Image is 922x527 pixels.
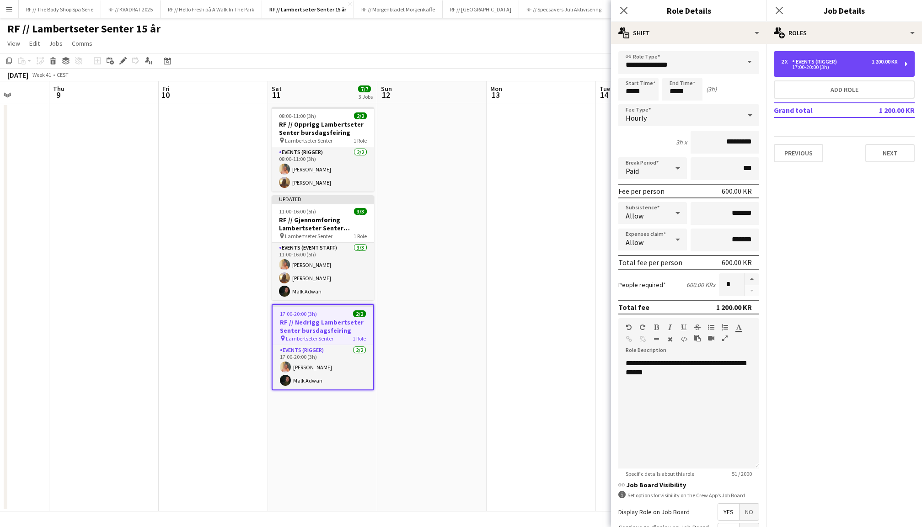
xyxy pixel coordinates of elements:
[708,324,714,331] button: Unordered List
[353,310,366,317] span: 2/2
[272,195,374,300] app-job-card: Updated11:00-16:00 (5h)3/3RF // Gjennomføring Lambertseter Senter bursdagsfeiring Lambertseter Se...
[865,144,915,162] button: Next
[279,112,316,119] span: 08:00-11:00 (3h)
[262,0,354,18] button: RF // Lambertseter Senter 15 år
[774,144,823,162] button: Previous
[626,166,639,176] span: Paid
[694,335,701,342] button: Paste as plain text
[722,258,752,267] div: 600.00 KR
[724,470,759,477] span: 51 / 2000
[686,281,715,289] div: 600.00 KR x
[101,0,161,18] button: RF // KVADRAT 2025
[740,504,759,520] span: No
[708,335,714,342] button: Insert video
[857,103,915,117] td: 1 200.00 KR
[57,71,69,78] div: CEST
[19,0,101,18] button: RF // The Body Shop Spa Serie
[26,37,43,49] a: Edit
[716,303,752,312] div: 1 200.00 KR
[745,273,759,285] button: Increase
[600,85,610,93] span: Tue
[490,85,502,93] span: Mon
[676,138,687,146] div: 3h x
[519,0,609,18] button: RF // Specsavers Juli Aktivisering
[774,80,915,99] button: Add role
[380,90,392,100] span: 12
[272,304,374,390] app-job-card: 17:00-20:00 (3h)2/2RF // Nedrigg Lambertseter Senter bursdagsfeiring Lambertseter Senter1 RoleEve...
[667,324,673,331] button: Italic
[598,90,610,100] span: 14
[489,90,502,100] span: 13
[273,318,373,335] h3: RF // Nedrigg Lambertseter Senter bursdagsfeiring
[68,37,96,49] a: Comms
[359,93,373,100] div: 3 Jobs
[280,310,317,317] span: 17:00-20:00 (3h)
[735,324,742,331] button: Text Color
[443,0,519,18] button: RF // [GEOGRAPHIC_DATA]
[285,137,332,144] span: Lambertseter Senter
[618,303,649,312] div: Total fee
[681,335,687,343] button: HTML Code
[285,233,332,240] span: Lambertseter Senter
[272,147,374,192] app-card-role: Events (Rigger)2/208:00-11:00 (3h)[PERSON_NAME][PERSON_NAME]
[618,508,690,516] label: Display Role on Job Board
[272,120,374,137] h3: RF // Opprigg Lambertseter Senter bursdagsfeiring
[272,216,374,232] h3: RF // Gjennomføring Lambertseter Senter bursdagsfeiring
[272,243,374,300] app-card-role: Events (Event Staff)3/311:00-16:00 (5h)[PERSON_NAME][PERSON_NAME]Malk Adwan
[381,85,392,93] span: Sun
[694,324,701,331] button: Strikethrough
[354,208,367,215] span: 3/3
[618,186,665,196] div: Fee per person
[354,233,367,240] span: 1 Role
[354,0,443,18] button: RF // Morgenbladet Morgenkaffe
[667,335,673,343] button: Clear Formatting
[272,107,374,192] app-job-card: 08:00-11:00 (3h)2/2RF // Opprigg Lambertseter Senter bursdagsfeiring Lambertseter Senter1 RoleEve...
[53,85,64,93] span: Thu
[706,85,717,93] div: (3h)
[52,90,64,100] span: 9
[30,71,53,78] span: Week 41
[45,37,66,49] a: Jobs
[653,324,659,331] button: Bold
[354,112,367,119] span: 2/2
[722,335,728,342] button: Fullscreen
[7,70,28,80] div: [DATE]
[270,90,282,100] span: 11
[781,65,898,69] div: 17:00-20:00 (3h)
[774,103,857,117] td: Grand total
[353,335,366,342] span: 1 Role
[618,481,759,489] h3: Job Board Visibility
[781,59,792,65] div: 2 x
[161,0,262,18] button: RF // Hello Fresh på A Walk In The Park
[273,345,373,389] app-card-role: Events (Rigger)2/217:00-20:00 (3h)[PERSON_NAME]Malk Adwan
[639,324,646,331] button: Redo
[49,39,63,48] span: Jobs
[792,59,841,65] div: Events (Rigger)
[626,324,632,331] button: Undo
[272,85,282,93] span: Sat
[767,22,922,44] div: Roles
[4,37,24,49] a: View
[872,59,898,65] div: 1 200.00 KR
[722,324,728,331] button: Ordered List
[653,335,659,343] button: Horizontal Line
[618,281,666,289] label: People required
[767,5,922,16] h3: Job Details
[722,186,752,196] div: 600.00 KR
[272,195,374,202] div: Updated
[681,324,687,331] button: Underline
[162,85,170,93] span: Fri
[626,211,643,220] span: Allow
[279,208,316,215] span: 11:00-16:00 (5h)
[29,39,40,48] span: Edit
[618,258,682,267] div: Total fee per person
[358,85,371,92] span: 7/7
[611,5,767,16] h3: Role Details
[7,22,161,36] h1: RF // Lambertseter Senter 15 år
[72,39,92,48] span: Comms
[354,137,367,144] span: 1 Role
[161,90,170,100] span: 10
